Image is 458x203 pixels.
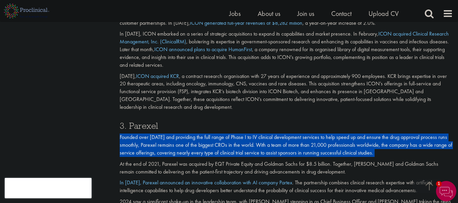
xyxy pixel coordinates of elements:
a: Upload CV [369,9,399,18]
iframe: reCAPTCHA [5,178,92,198]
p: At the end of 2021, Parexel was acquired by EQT Private Equity and Goldman Sachs for $8.5 billion... [120,160,453,176]
a: ICON generated full-year revenues of $8,282 million [190,19,302,26]
p: [DATE], , a contract research organisation with 27 years of experience and approximately 900 empl... [120,73,453,111]
a: ICON acquired KCR [136,73,179,80]
a: Jobs [229,9,241,18]
a: ICON acquired Clinical Research Management, Inc. (ClinicalRM) [120,30,449,45]
a: ICON announced plans to acquire HumanFirst [154,46,252,53]
h3: 3. Parexel [120,121,453,130]
a: In [DATE], Parexel announced an innovative collaboration with AI company Partex [120,179,292,186]
a: About us [258,9,280,18]
a: Join us [297,9,314,18]
img: Chatbot [436,181,456,201]
span: 1 [436,181,442,187]
p: Founded over [DATE] and providing the full range of Phase I to IV clinical development services t... [120,134,453,157]
a: Contact [331,9,352,18]
p: . The partnership combines clinical research expertise with artificial intelligence capabilities ... [120,179,453,195]
p: In [DATE], ICON embarked on a series of strategic acquisitions to expand its capabilities and mar... [120,30,453,69]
